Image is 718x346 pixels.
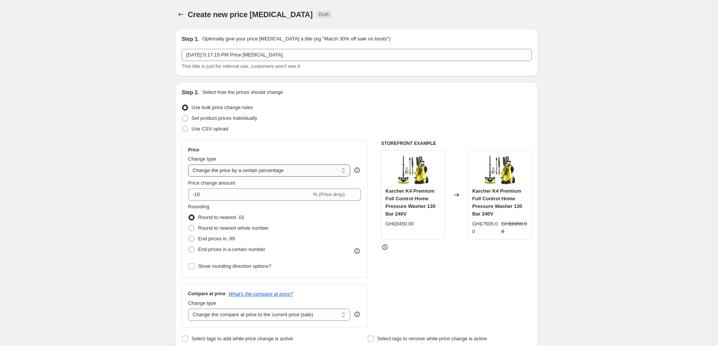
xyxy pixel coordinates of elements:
[385,188,435,217] span: Karcher K4 Premium Full Control Home Pressure Washer 130 Bar 240V
[192,126,228,132] span: Use CSV upload
[192,336,293,341] span: Select tags to add while price change is active
[188,180,235,186] span: Price change amount
[377,336,487,341] span: Select tags to remove while price change is active
[182,35,199,43] h2: Step 1.
[182,49,532,61] input: 30% off holiday sale
[198,225,269,231] span: Round to nearest whole number
[353,166,361,174] div: help
[385,220,414,228] div: GH₵8450.00
[198,246,265,252] span: End prices in a certain number
[175,9,186,20] button: Price change jobs
[192,115,257,121] span: Set product prices individually
[353,311,361,318] div: help
[202,35,390,43] p: Optionally give your price [MEDICAL_DATA] a title (eg "March 30% off sale on boots")
[188,291,225,297] h3: Compare at price
[188,156,216,162] span: Change type
[198,214,244,220] span: Round to nearest .01
[472,220,499,235] div: GH₵7605.00
[485,154,515,185] img: karcher-karcher-k4-premium-full-control-home-pressure-washer-130-bar-240v-pressure-washer-1398030...
[229,291,293,297] button: What's the compare at price?
[188,188,311,201] input: -15
[381,140,532,146] h6: STOREFRONT EXAMPLE
[202,89,283,96] p: Select how the prices should change
[182,89,199,96] h2: Step 2.
[182,63,300,69] span: This title is just for internal use, customers won't see it
[398,154,428,185] img: karcher-karcher-k4-premium-full-control-home-pressure-washer-130-bar-240v-pressure-washer-1398030...
[188,300,216,306] span: Change type
[501,220,528,235] strike: GH₵8450.00
[188,147,199,153] h3: Price
[188,10,313,19] span: Create new price [MEDICAL_DATA]
[188,204,209,209] span: Rounding
[472,188,522,217] span: Karcher K4 Premium Full Control Home Pressure Washer 130 Bar 240V
[319,11,329,18] span: Draft
[313,192,345,197] span: % (Price drop)
[198,263,271,269] span: Show rounding direction options?
[192,105,253,110] span: Use bulk price change rules
[198,236,235,241] span: End prices in .99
